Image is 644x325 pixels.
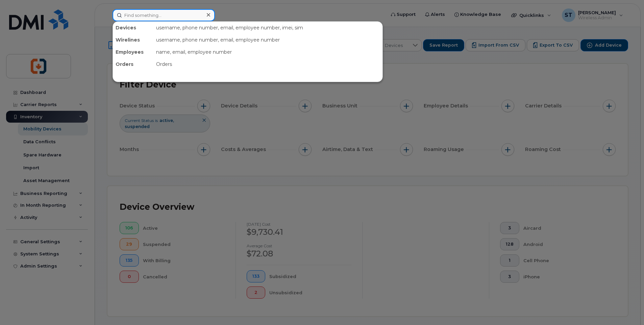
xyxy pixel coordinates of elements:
[113,34,153,46] div: Wirelines
[113,58,153,70] div: Orders
[153,22,382,34] div: username, phone number, email, employee number, imei, sim
[113,46,153,58] div: Employees
[153,34,382,46] div: username, phone number, email, employee number
[153,58,382,70] div: Orders
[113,22,153,34] div: Devices
[153,46,382,58] div: name, email, employee number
